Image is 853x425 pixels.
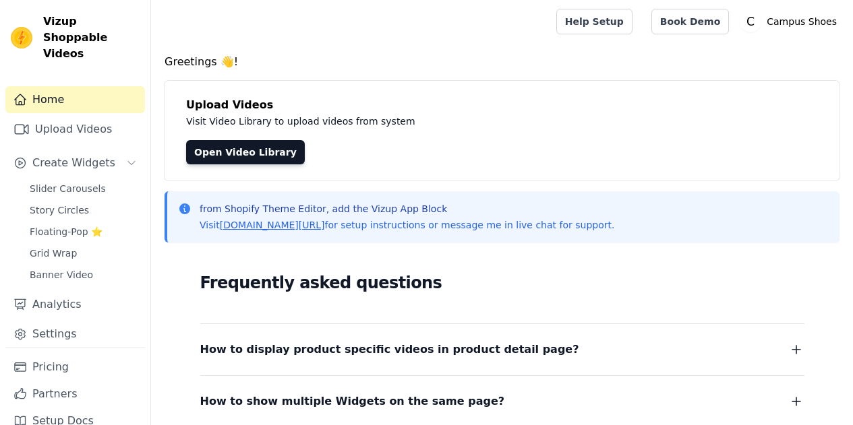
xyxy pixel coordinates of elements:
span: Floating-Pop ⭐ [30,225,102,238]
span: Vizup Shoppable Videos [43,13,140,62]
a: Banner Video [22,265,145,284]
a: Open Video Library [186,140,305,164]
button: C Campus Shoes [740,9,842,34]
h4: Greetings 👋! [165,54,840,70]
a: Help Setup [556,9,633,34]
a: Analytics [5,291,145,318]
p: from Shopify Theme Editor, add the Vizup App Block [200,202,614,216]
span: Slider Carousels [30,182,106,195]
span: How to show multiple Widgets on the same page? [200,392,505,411]
p: Campus Shoes [761,9,842,34]
text: C [746,15,755,28]
button: Create Widgets [5,150,145,176]
button: How to show multiple Widgets on the same page? [200,392,804,411]
a: [DOMAIN_NAME][URL] [220,220,325,230]
h2: Frequently asked questions [200,269,804,296]
p: Visit for setup instructions or message me in live chat for support. [200,218,614,232]
span: Story Circles [30,203,89,217]
a: Home [5,86,145,113]
a: Partners [5,381,145,407]
a: Pricing [5,354,145,381]
span: How to display product specific videos in product detail page? [200,340,579,359]
p: Visit Video Library to upload videos from system [186,113,790,129]
a: Settings [5,321,145,348]
button: How to display product specific videos in product detail page? [200,340,804,359]
a: Upload Videos [5,116,145,143]
span: Create Widgets [32,155,115,171]
h4: Upload Videos [186,97,818,113]
a: Grid Wrap [22,244,145,263]
a: Book Demo [651,9,729,34]
img: Vizup [11,27,32,48]
a: Slider Carousels [22,179,145,198]
a: Story Circles [22,201,145,220]
span: Banner Video [30,268,93,282]
a: Floating-Pop ⭐ [22,222,145,241]
span: Grid Wrap [30,247,77,260]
